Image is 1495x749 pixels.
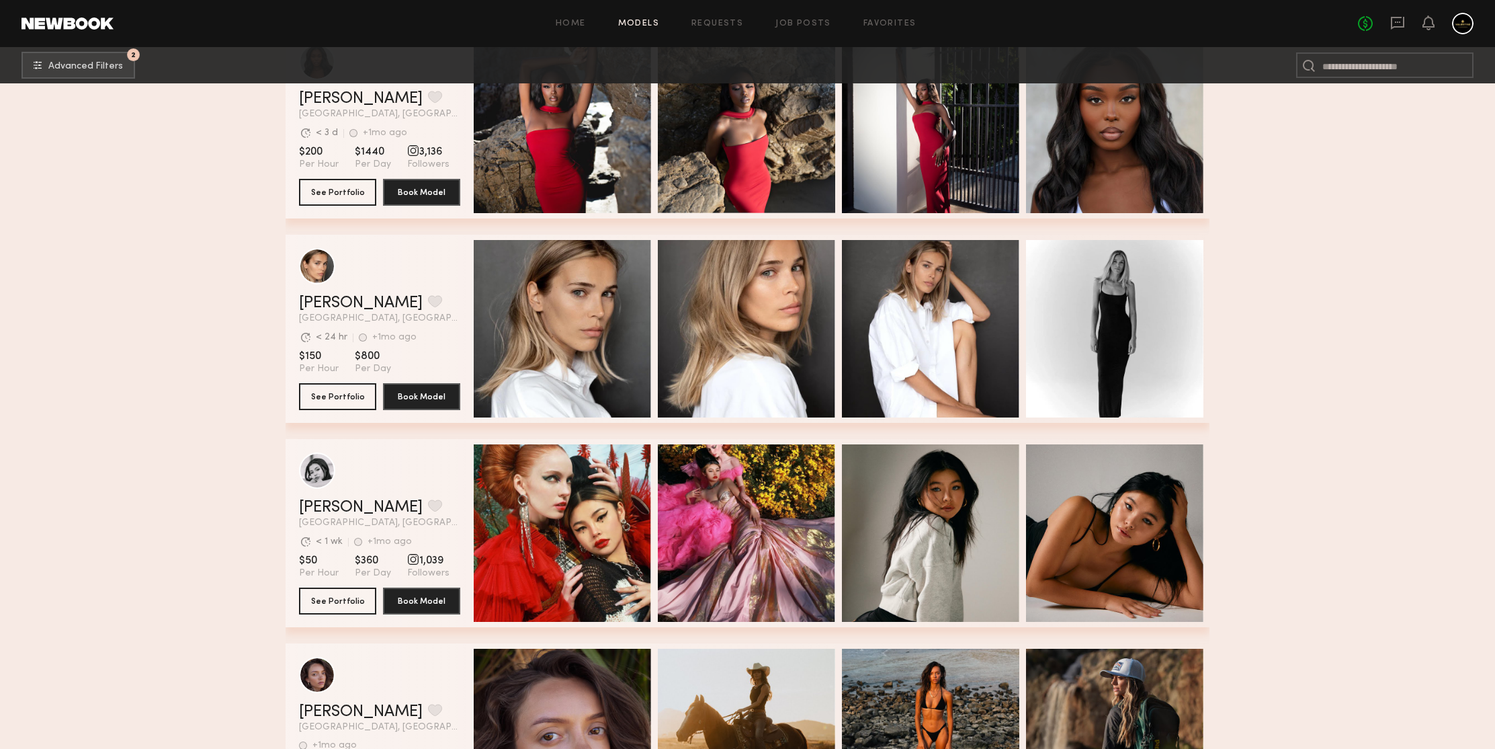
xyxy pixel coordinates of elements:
[299,500,423,516] a: [PERSON_NAME]
[299,704,423,720] a: [PERSON_NAME]
[131,52,136,58] span: 2
[863,19,916,28] a: Favorites
[299,567,339,580] span: Per Hour
[299,554,339,567] span: $50
[299,314,460,323] span: [GEOGRAPHIC_DATA], [GEOGRAPHIC_DATA]
[407,145,450,159] span: 3,136
[299,295,423,311] a: [PERSON_NAME]
[355,567,391,580] span: Per Day
[299,723,460,732] span: [GEOGRAPHIC_DATA], [GEOGRAPHIC_DATA]
[372,333,417,342] div: +1mo ago
[22,52,135,79] button: 2Advanced Filters
[556,19,586,28] a: Home
[299,350,339,363] span: $150
[299,588,376,615] button: See Portfolio
[355,159,391,171] span: Per Day
[355,554,391,567] span: $360
[775,19,831,28] a: Job Posts
[407,554,450,567] span: 1,039
[407,159,450,171] span: Followers
[316,537,343,547] div: < 1 wk
[48,62,123,71] span: Advanced Filters
[299,179,376,206] button: See Portfolio
[355,145,391,159] span: $1440
[355,350,391,363] span: $800
[618,19,659,28] a: Models
[299,383,376,410] button: See Portfolio
[363,128,407,138] div: +1mo ago
[299,110,460,119] span: [GEOGRAPHIC_DATA], [GEOGRAPHIC_DATA]
[355,363,391,375] span: Per Day
[299,518,460,528] span: [GEOGRAPHIC_DATA], [GEOGRAPHIC_DATA]
[316,333,347,342] div: < 24 hr
[407,567,450,580] span: Followers
[316,128,338,138] div: < 3 d
[383,179,460,206] button: Book Model
[299,145,339,159] span: $200
[299,363,339,375] span: Per Hour
[691,19,743,28] a: Requests
[383,588,460,615] button: Book Model
[368,537,412,547] div: +1mo ago
[299,91,423,107] a: [PERSON_NAME]
[299,159,339,171] span: Per Hour
[383,383,460,410] button: Book Model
